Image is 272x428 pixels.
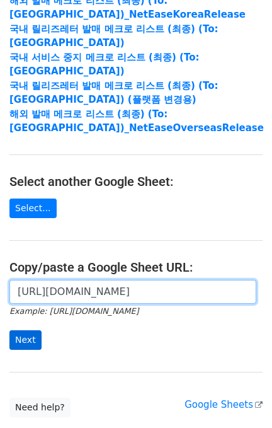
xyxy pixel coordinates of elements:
[9,260,263,275] h4: Copy/paste a Google Sheet URL:
[9,174,263,189] h4: Select another Google Sheet:
[9,23,218,49] a: 국내 릴리즈레터 발매 메크로 리스트 (최종) (To:[GEOGRAPHIC_DATA])
[9,330,42,350] input: Next
[9,398,71,417] a: Need help?
[209,367,272,428] iframe: Chat Widget
[9,80,218,106] a: 국내 릴리즈레터 발매 메크로 리스트 (최종) (To:[GEOGRAPHIC_DATA]) (플랫폼 변경용)
[9,52,199,78] a: 국내 서비스 중지 메크로 리스트 (최종) (To:[GEOGRAPHIC_DATA])
[9,199,57,218] a: Select...
[9,108,264,134] a: 해외 발매 메크로 리스트 (최종) (To: [GEOGRAPHIC_DATA])_NetEaseOverseasRelease
[184,399,263,410] a: Google Sheets
[9,280,256,304] input: Paste your Google Sheet URL here
[9,306,139,316] small: Example: [URL][DOMAIN_NAME]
